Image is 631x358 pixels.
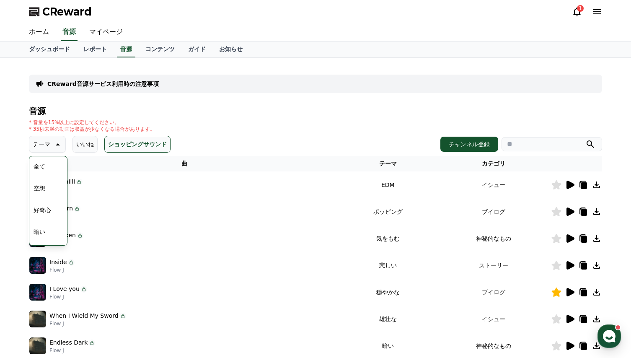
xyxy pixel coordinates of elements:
[49,338,88,347] p: Endless Dark
[340,198,436,225] td: ポッピング
[436,198,551,225] td: ブイログ
[49,267,75,273] p: Flow J
[29,337,46,354] img: music
[340,279,436,306] td: 穏やかな
[572,7,582,17] a: 1
[340,252,436,279] td: 悲しい
[340,225,436,252] td: 気をもむ
[29,156,340,171] th: 曲
[436,156,551,171] th: カテゴリ
[340,171,436,198] td: EDM
[29,136,66,153] button: テーマ
[3,266,55,287] a: Home
[21,278,36,285] span: Home
[108,266,161,287] a: Settings
[181,42,212,57] a: ガイド
[29,284,46,301] img: music
[29,257,46,274] img: music
[49,347,95,354] p: Flow J
[440,137,498,152] button: チャンネル登録
[49,285,80,293] p: I Love you
[577,5,584,12] div: 1
[49,311,119,320] p: When I Wield My Sword
[55,266,108,287] a: Messages
[61,23,78,41] a: 音源
[29,311,46,327] img: music
[47,80,159,88] a: CReward音源サービス利用時の注意事項
[22,23,56,41] a: ホーム
[83,23,129,41] a: マイページ
[139,42,181,57] a: コンテンツ
[42,5,92,18] span: CReward
[49,258,67,267] p: Inside
[340,306,436,332] td: 雄壮な
[340,156,436,171] th: テーマ
[124,278,145,285] span: Settings
[117,42,135,57] a: 音源
[72,136,98,153] button: いいね
[70,279,94,285] span: Messages
[29,119,155,126] p: * 音量を15%以上に設定してください。
[436,225,551,252] td: 神秘的なもの
[30,179,49,197] button: 空想
[22,42,77,57] a: ダッシュボード
[436,171,551,198] td: イシュー
[30,223,49,241] button: 暗い
[29,5,92,18] a: CReward
[212,42,249,57] a: お知らせ
[77,42,114,57] a: レポート
[30,201,54,219] button: 好奇心
[29,126,155,132] p: * 35秒未満の動画は収益が少なくなる場合があります。
[29,106,602,116] h4: 音源
[436,279,551,306] td: ブイログ
[30,157,49,176] button: 全て
[436,306,551,332] td: イシュー
[33,138,50,150] p: テーマ
[49,293,87,300] p: Flow J
[104,136,171,153] button: ショッピングサウンド
[436,252,551,279] td: ストーリー
[49,320,126,327] p: Flow J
